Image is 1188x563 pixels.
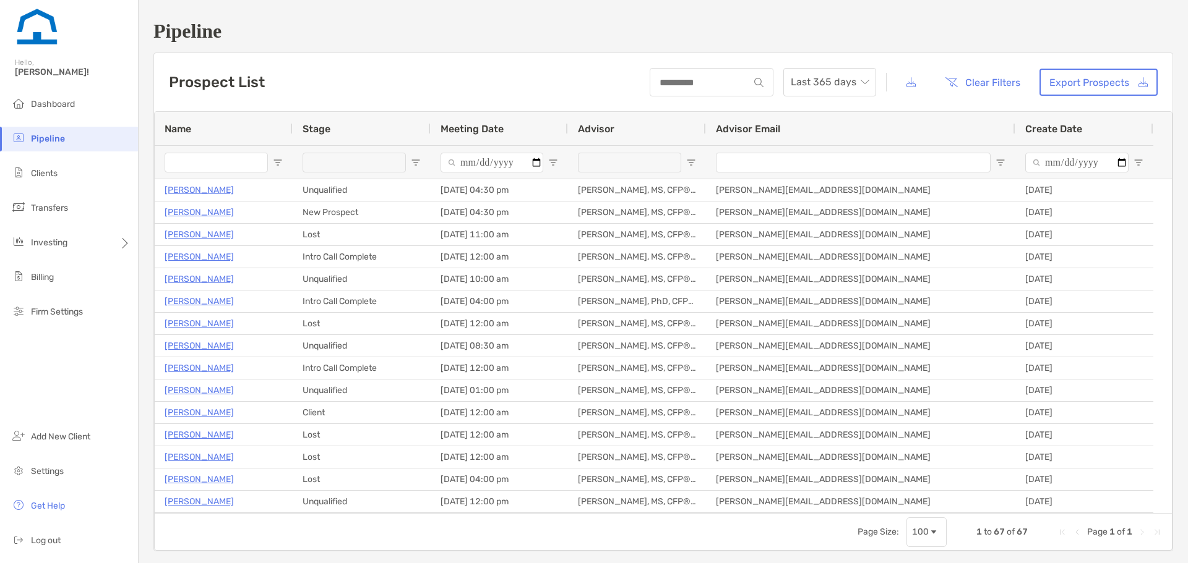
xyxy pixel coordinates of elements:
div: [DATE] [1015,224,1153,245]
div: [DATE] [1015,446,1153,468]
span: Create Date [1025,123,1082,135]
button: Open Filter Menu [1134,158,1143,167]
img: billing icon [11,269,26,284]
div: [PERSON_NAME][EMAIL_ADDRESS][DOMAIN_NAME] [706,290,1015,312]
div: [DATE] [1015,268,1153,290]
div: [PERSON_NAME][EMAIL_ADDRESS][DOMAIN_NAME] [706,357,1015,379]
img: dashboard icon [11,96,26,111]
div: [DATE] 12:00 am [431,246,568,268]
div: [PERSON_NAME][EMAIL_ADDRESS][DOMAIN_NAME] [706,491,1015,512]
a: [PERSON_NAME] [165,449,234,465]
p: [PERSON_NAME] [165,383,234,398]
div: [PERSON_NAME], MS, CFP®, CFA®, AFC® [568,424,706,446]
div: [PERSON_NAME], MS, CFP®, CFA®, AFC® [568,224,706,245]
div: [PERSON_NAME][EMAIL_ADDRESS][DOMAIN_NAME] [706,446,1015,468]
a: Export Prospects [1039,69,1158,96]
p: [PERSON_NAME] [165,360,234,376]
div: Unqualified [293,491,431,512]
div: Intro Call Complete [293,246,431,268]
span: Log out [31,535,61,546]
span: Firm Settings [31,307,83,317]
div: First Page [1057,527,1067,537]
span: Advisor [578,123,614,135]
a: [PERSON_NAME] [165,182,234,198]
a: [PERSON_NAME] [165,205,234,220]
p: [PERSON_NAME] [165,227,234,242]
span: Billing [31,272,54,282]
span: of [1007,527,1015,537]
img: investing icon [11,234,26,249]
a: [PERSON_NAME] [165,405,234,420]
div: [DATE] 04:00 pm [431,290,568,312]
div: [DATE] 04:30 pm [431,201,568,223]
span: Last 365 days [791,69,869,96]
div: Page Size: [858,527,899,537]
span: Meeting Date [441,123,504,135]
div: Lost [293,224,431,245]
div: [DATE] [1015,424,1153,446]
div: [DATE] [1015,491,1153,512]
div: [DATE] 12:00 pm [431,491,568,512]
span: Advisor Email [716,123,780,135]
span: Investing [31,237,67,248]
input: Meeting Date Filter Input [441,153,543,172]
div: [DATE] [1015,335,1153,357]
h1: Pipeline [153,20,1173,43]
p: [PERSON_NAME] [165,271,234,287]
div: [PERSON_NAME], MS, CFP®, CFA®, AFC® [568,201,706,223]
input: Create Date Filter Input [1025,153,1129,172]
a: [PERSON_NAME] [165,249,234,265]
div: [DATE] 04:00 pm [431,468,568,490]
img: input icon [754,78,764,87]
div: [PERSON_NAME][EMAIL_ADDRESS][DOMAIN_NAME] [706,246,1015,268]
div: [PERSON_NAME], MS, CFP®, CFA®, AFC® [568,179,706,201]
span: Clients [31,168,58,179]
p: [PERSON_NAME] [165,472,234,487]
div: [DATE] 12:00 am [431,402,568,423]
div: [DATE] 04:30 pm [431,179,568,201]
div: Unqualified [293,379,431,401]
p: [PERSON_NAME] [165,316,234,331]
div: Intro Call Complete [293,357,431,379]
div: [DATE] [1015,179,1153,201]
button: Clear Filters [936,69,1030,96]
div: [DATE] [1015,290,1153,312]
div: [PERSON_NAME][EMAIL_ADDRESS][DOMAIN_NAME] [706,468,1015,490]
div: [PERSON_NAME], MS, CFP®, CFA®, AFC® [568,491,706,512]
div: [PERSON_NAME], MS, CFP®, CFA®, AFC® [568,402,706,423]
span: Pipeline [31,133,65,144]
span: Get Help [31,501,65,511]
div: Last Page [1152,527,1162,537]
div: [PERSON_NAME][EMAIL_ADDRESS][DOMAIN_NAME] [706,224,1015,245]
button: Open Filter Menu [273,158,283,167]
span: Add New Client [31,431,90,442]
img: firm-settings icon [11,303,26,318]
span: Transfers [31,203,68,213]
div: [DATE] [1015,379,1153,401]
div: [PERSON_NAME], MS, CFP®, CFA®, AFC® [568,246,706,268]
div: [PERSON_NAME], MS, CFP®, CFA®, AFC® [568,335,706,357]
div: [DATE] [1015,357,1153,379]
div: Page Size [906,517,947,547]
span: Settings [31,466,64,476]
a: [PERSON_NAME] [165,494,234,509]
div: Intro Call Complete [293,290,431,312]
button: Open Filter Menu [548,158,558,167]
div: Lost [293,424,431,446]
div: [PERSON_NAME], MS, CFP®, CFA®, AFC® [568,468,706,490]
span: to [984,527,992,537]
div: [PERSON_NAME][EMAIL_ADDRESS][DOMAIN_NAME] [706,424,1015,446]
div: [DATE] [1015,313,1153,334]
h3: Prospect List [169,74,265,91]
p: [PERSON_NAME] [165,427,234,442]
div: Lost [293,313,431,334]
img: Zoe Logo [15,5,59,49]
div: [DATE] 08:30 am [431,335,568,357]
button: Open Filter Menu [996,158,1005,167]
div: Previous Page [1072,527,1082,537]
div: [PERSON_NAME][EMAIL_ADDRESS][DOMAIN_NAME] [706,313,1015,334]
div: [PERSON_NAME], PhD, CFP®, CFA [568,290,706,312]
